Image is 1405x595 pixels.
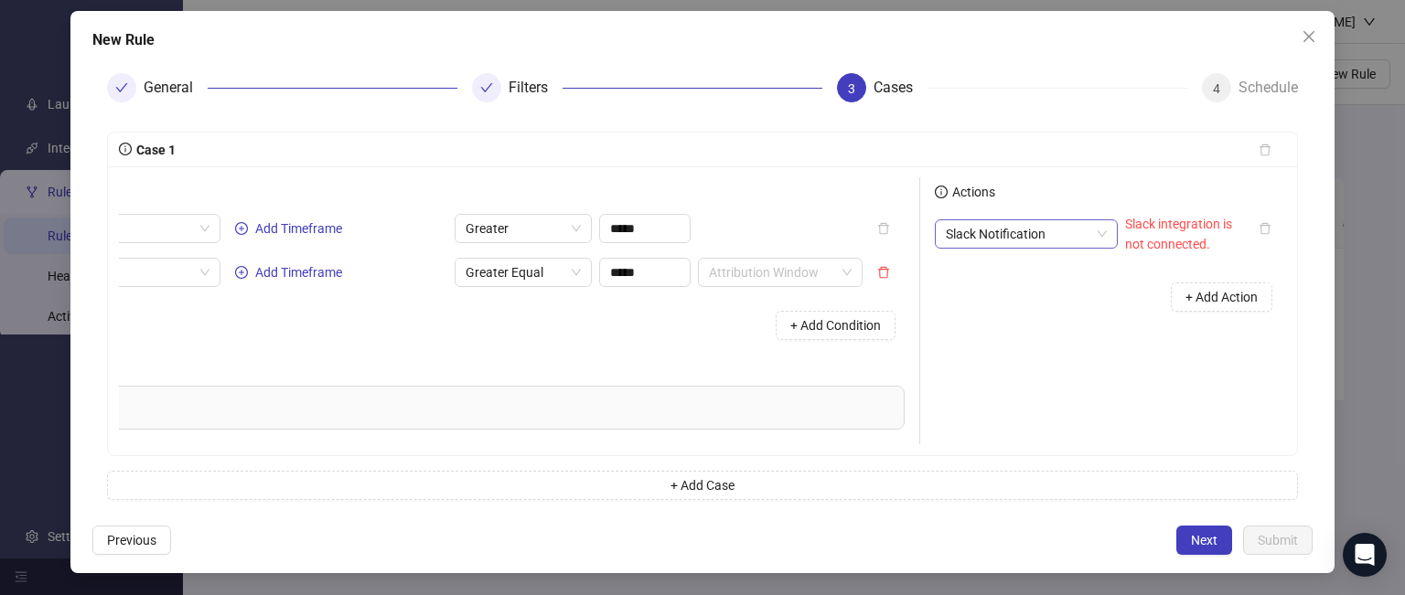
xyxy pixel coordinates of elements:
span: check [115,81,128,94]
span: Greater Equal [466,259,581,286]
button: Close [1294,22,1324,51]
button: + Add Action [1171,282,1272,312]
button: + Add Condition [776,311,896,340]
button: delete [1244,214,1286,243]
div: Filters [509,73,563,102]
span: Previous [107,533,156,547]
span: + Add Action [1185,290,1258,304]
span: + Add Case [670,478,735,493]
span: 4 [1213,81,1220,96]
div: Cases [874,73,928,102]
span: Actions [948,185,995,199]
div: New Rule [92,29,1313,51]
span: Slack Notification [946,220,1107,248]
span: plus-circle [235,222,248,235]
button: Add Timeframe [228,261,349,283]
span: Add Timeframe [255,265,342,280]
span: Add Timeframe [255,221,342,236]
span: Case 1 [132,143,176,157]
span: delete [877,266,890,279]
div: General [144,73,208,102]
button: Previous [92,526,171,555]
div: Open Intercom Messenger [1343,533,1387,577]
span: info-circle [119,143,132,155]
span: check [480,81,493,94]
button: Add Timeframe [228,218,349,239]
button: delete [863,214,905,243]
div: Schedule [1239,73,1298,102]
span: Slack integration is not connected. [1125,217,1232,251]
button: Submit [1243,526,1313,555]
button: + Add Case [107,471,1298,500]
span: + Add Condition [790,318,881,333]
span: Today [48,215,209,242]
span: Next [1191,533,1217,547]
span: Greater [466,215,581,242]
span: Today [48,259,209,286]
span: info-circle [935,186,948,198]
button: Next [1176,526,1232,555]
button: delete [863,258,905,287]
button: delete [1244,135,1286,165]
span: plus-circle [235,266,248,279]
span: 3 [848,81,855,96]
span: close [1302,29,1316,44]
